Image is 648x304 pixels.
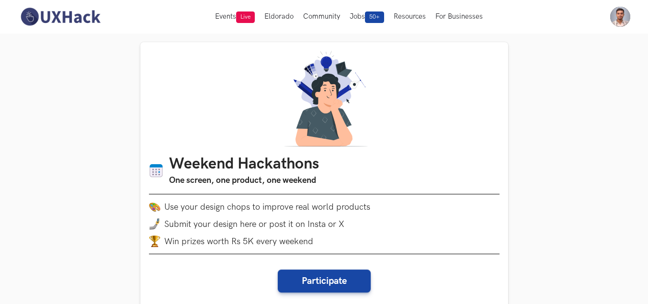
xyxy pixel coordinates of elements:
[149,218,160,230] img: mobile-in-hand.png
[169,174,319,187] h3: One screen, one product, one weekend
[169,155,319,174] h1: Weekend Hackathons
[149,163,163,178] img: Calendar icon
[164,219,344,229] span: Submit your design here or post it on Insta or X
[610,7,630,27] img: Your profile pic
[149,236,160,247] img: trophy.png
[236,11,255,23] span: Live
[149,201,160,213] img: palette.png
[365,11,384,23] span: 50+
[278,51,370,146] img: A designer thinking
[149,201,500,213] li: Use your design chops to improve real world products
[149,236,500,247] li: Win prizes worth Rs 5K every weekend
[278,270,371,293] button: Participate
[18,7,103,27] img: UXHack-logo.png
